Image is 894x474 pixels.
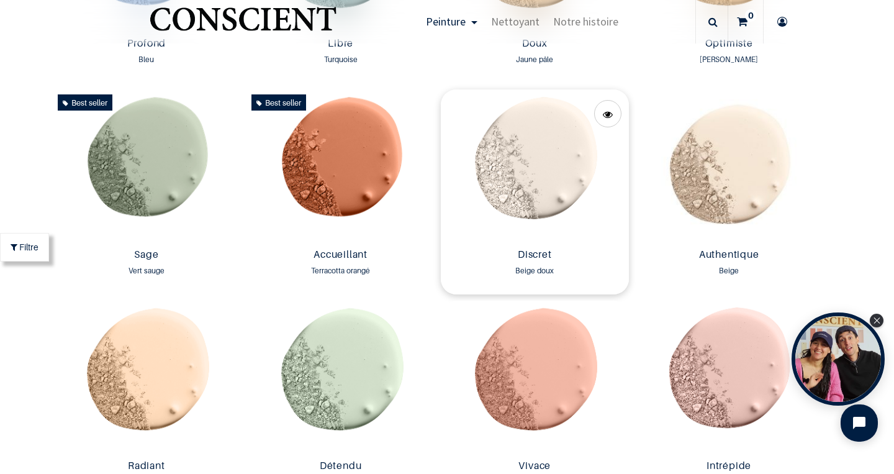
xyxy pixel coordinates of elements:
img: Product image [441,89,629,244]
img: Product image [441,301,629,455]
span: Notre histoire [553,14,618,29]
a: Accueillant [251,248,430,263]
div: Beige doux [446,265,624,277]
a: Sage [58,248,236,263]
a: Libre [251,37,430,52]
a: Vivace [446,460,624,474]
img: Product image [246,89,435,244]
iframe: Tidio Chat [830,394,888,452]
span: Filtre [19,240,38,253]
div: Open Tolstoy [792,312,885,406]
div: Beige [640,265,818,277]
img: Product image [635,301,823,455]
div: Tolstoy bubble widget [792,312,885,406]
a: Intrépide [640,460,818,474]
a: Optimiste [640,37,818,52]
span: Peinture [426,14,466,29]
a: Détendu [251,460,430,474]
a: Profond [58,37,236,52]
img: Product image [246,301,435,455]
div: Vert sauge [58,265,236,277]
a: Discret [446,248,624,263]
img: Product image [53,89,241,244]
div: Jaune pâle [446,53,624,66]
sup: 0 [745,9,757,22]
img: Product image [635,89,823,244]
div: Close Tolstoy widget [870,314,883,327]
a: Radiant [58,460,236,474]
div: Bleu [58,53,236,66]
div: Turquoise [251,53,430,66]
img: Product image [53,301,241,455]
div: Terracotta orangé [251,265,430,277]
a: Quick View [594,100,621,127]
div: Best seller [58,94,112,111]
div: Best seller [251,94,306,111]
a: Doux [446,37,624,52]
span: Nettoyant [491,14,540,29]
div: Open Tolstoy widget [792,312,885,406]
div: [PERSON_NAME] [640,53,818,66]
a: Authentique [640,248,818,263]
